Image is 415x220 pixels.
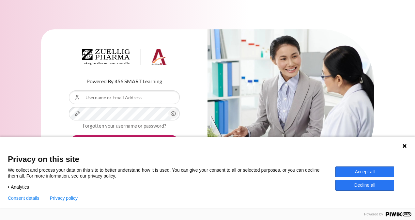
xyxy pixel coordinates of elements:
img: Architeck [82,49,167,65]
input: Username or Email Address [69,90,180,104]
a: Forgotten your username or password? [83,123,166,129]
span: Privacy on this site [8,154,407,164]
span: Powered by [361,212,386,216]
p: Powered By 456 SMART Learning [69,77,180,85]
span: Analytics [11,184,29,190]
a: Architeck [82,49,167,68]
p: We collect and process your data on this site to better understand how it is used. You can give y... [8,167,335,179]
button: Consent details [8,196,39,201]
a: Privacy policy [50,196,78,201]
button: Log in [69,135,180,154]
button: Accept all [335,166,394,177]
button: Decline all [335,180,394,191]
